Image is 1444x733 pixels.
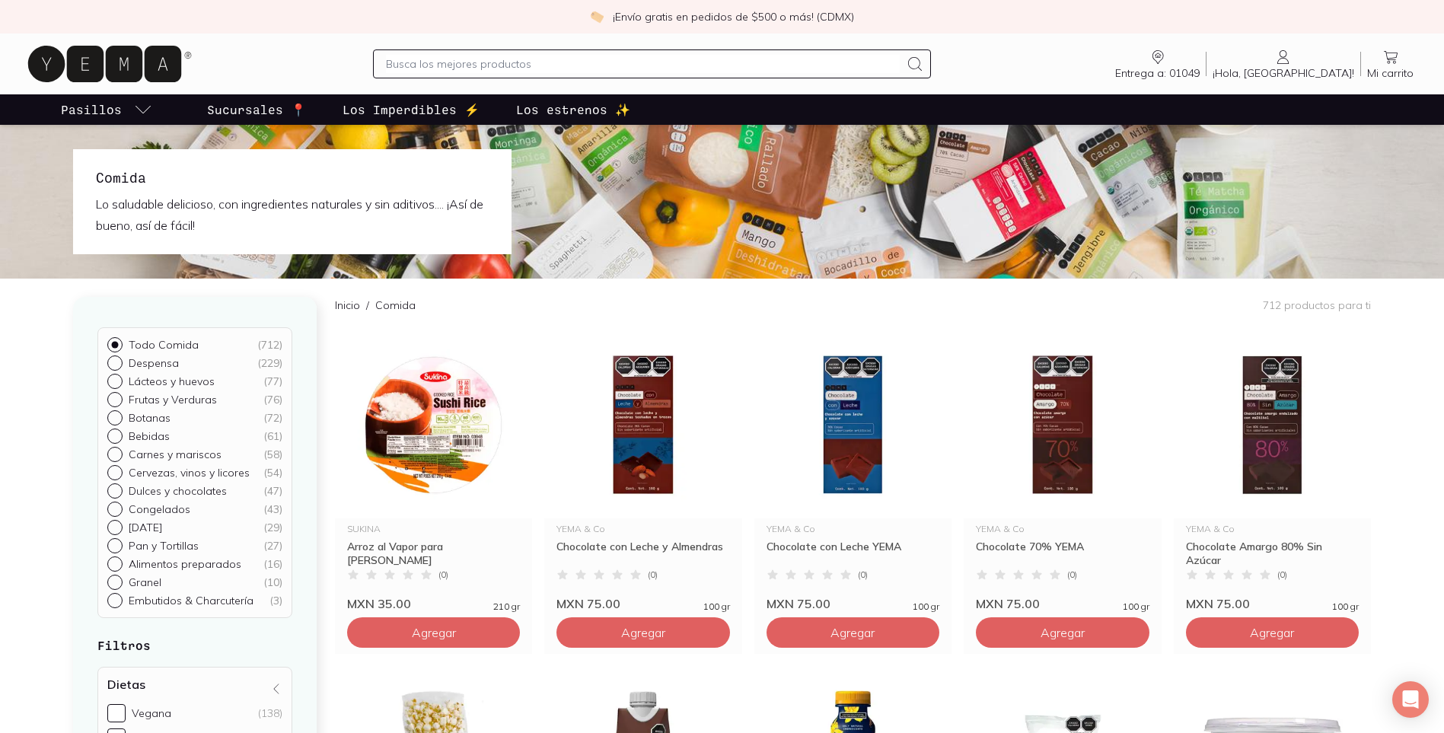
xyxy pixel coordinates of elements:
[129,411,171,425] p: Botanas
[347,617,520,648] button: Agregar
[129,393,217,406] p: Frutas y Verduras
[1392,681,1429,718] div: Open Intercom Messenger
[107,704,126,722] input: Vegana(138)
[976,596,1040,611] span: MXN 75.00
[1213,66,1354,80] span: ¡Hola, [GEOGRAPHIC_DATA]!
[96,193,489,236] p: Lo saludable delicioso, con ingredientes naturales y sin aditivos.... ¡Así de bueno, así de fácil!
[204,94,309,125] a: Sucursales 📍
[343,100,480,119] p: Los Imperdibles ⚡️
[207,100,306,119] p: Sucursales 📍
[263,484,282,498] div: ( 47 )
[375,298,416,313] p: Comida
[129,557,241,571] p: Alimentos preparados
[257,338,282,352] div: ( 712 )
[97,638,151,652] strong: Filtros
[129,338,199,352] p: Todo Comida
[263,557,282,571] div: ( 16 )
[1115,66,1200,80] span: Entrega a: 01049
[335,331,532,611] a: 34388 Arroz al vapor SUKINASUKINAArroz al Vapor para [PERSON_NAME](0)MXN 35.00210 gr
[347,596,411,611] span: MXN 35.00
[493,602,520,611] span: 210 gr
[754,331,952,518] img: 34367 chocolate con leche
[754,331,952,611] a: 34367 chocolate con lecheYEMA & CoChocolate con Leche YEMA(0)MXN 75.00100 gr
[1186,617,1359,648] button: Agregar
[1332,602,1359,611] span: 100 gr
[129,356,179,370] p: Despensa
[976,617,1149,648] button: Agregar
[360,298,375,313] span: /
[1123,602,1149,611] span: 100 gr
[129,502,190,516] p: Congelados
[964,331,1161,518] img: 34366 chocolate amargo
[129,448,222,461] p: Carnes y mariscos
[335,331,532,518] img: 34388 Arroz al vapor SUKINA
[1186,524,1359,534] div: YEMA & Co
[613,9,854,24] p: ¡Envío gratis en pedidos de $500 o más! (CDMX)
[258,706,282,720] div: (138)
[556,540,729,567] div: Chocolate con Leche y Almendras
[1263,298,1371,312] p: 712 productos para ti
[1361,48,1420,80] a: Mi carrito
[263,393,282,406] div: ( 76 )
[556,524,729,534] div: YEMA & Co
[412,625,456,640] span: Agregar
[263,539,282,553] div: ( 27 )
[1277,570,1287,579] span: ( 0 )
[132,706,171,720] div: Vegana
[129,374,215,388] p: Lácteos y huevos
[976,524,1149,534] div: YEMA & Co
[263,575,282,589] div: ( 10 )
[129,466,250,480] p: Cervezas, vinos y licores
[257,356,282,370] div: ( 229 )
[513,94,633,125] a: Los estrenos ✨
[858,570,868,579] span: ( 0 )
[263,466,282,480] div: ( 54 )
[703,602,730,611] span: 100 gr
[544,331,741,611] a: 34368 Chocolate con leche y almendrasYEMA & CoChocolate con Leche y Almendras(0)MXN 75.00100 gr
[61,100,122,119] p: Pasillos
[263,411,282,425] div: ( 72 )
[1174,331,1371,611] a: 34365 Chocolate 80% sin azucarYEMA & CoChocolate Amargo 80% Sin Azúcar(0)MXN 75.00100 gr
[1174,331,1371,518] img: 34365 Chocolate 80% sin azucar
[335,298,360,312] a: Inicio
[263,374,282,388] div: ( 77 )
[347,540,520,567] div: Arroz al Vapor para [PERSON_NAME]
[1186,596,1250,611] span: MXN 75.00
[1109,48,1206,80] a: Entrega a: 01049
[1367,66,1414,80] span: Mi carrito
[1186,540,1359,567] div: Chocolate Amargo 80% Sin Azúcar
[830,625,875,640] span: Agregar
[129,429,170,443] p: Bebidas
[438,570,448,579] span: ( 0 )
[767,617,939,648] button: Agregar
[767,540,939,567] div: Chocolate con Leche YEMA
[263,521,282,534] div: ( 29 )
[516,100,630,119] p: Los estrenos ✨
[913,602,939,611] span: 100 gr
[964,331,1161,611] a: 34366 chocolate amargoYEMA & CoChocolate 70% YEMA(0)MXN 75.00100 gr
[263,502,282,516] div: ( 43 )
[767,596,830,611] span: MXN 75.00
[556,617,729,648] button: Agregar
[767,524,939,534] div: YEMA & Co
[339,94,483,125] a: Los Imperdibles ⚡️
[269,594,282,607] div: ( 3 )
[1250,625,1294,640] span: Agregar
[107,677,145,692] h4: Dietas
[1067,570,1077,579] span: ( 0 )
[544,331,741,518] img: 34368 Chocolate con leche y almendras
[976,540,1149,567] div: Chocolate 70% YEMA
[58,94,155,125] a: pasillo-todos-link
[129,594,253,607] p: Embutidos & Charcutería
[129,575,161,589] p: Granel
[263,429,282,443] div: ( 61 )
[648,570,658,579] span: ( 0 )
[96,167,489,187] h1: Comida
[386,55,900,73] input: Busca los mejores productos
[590,10,604,24] img: check
[1207,48,1360,80] a: ¡Hola, [GEOGRAPHIC_DATA]!
[621,625,665,640] span: Agregar
[129,539,199,553] p: Pan y Tortillas
[347,524,520,534] div: SUKINA
[556,596,620,611] span: MXN 75.00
